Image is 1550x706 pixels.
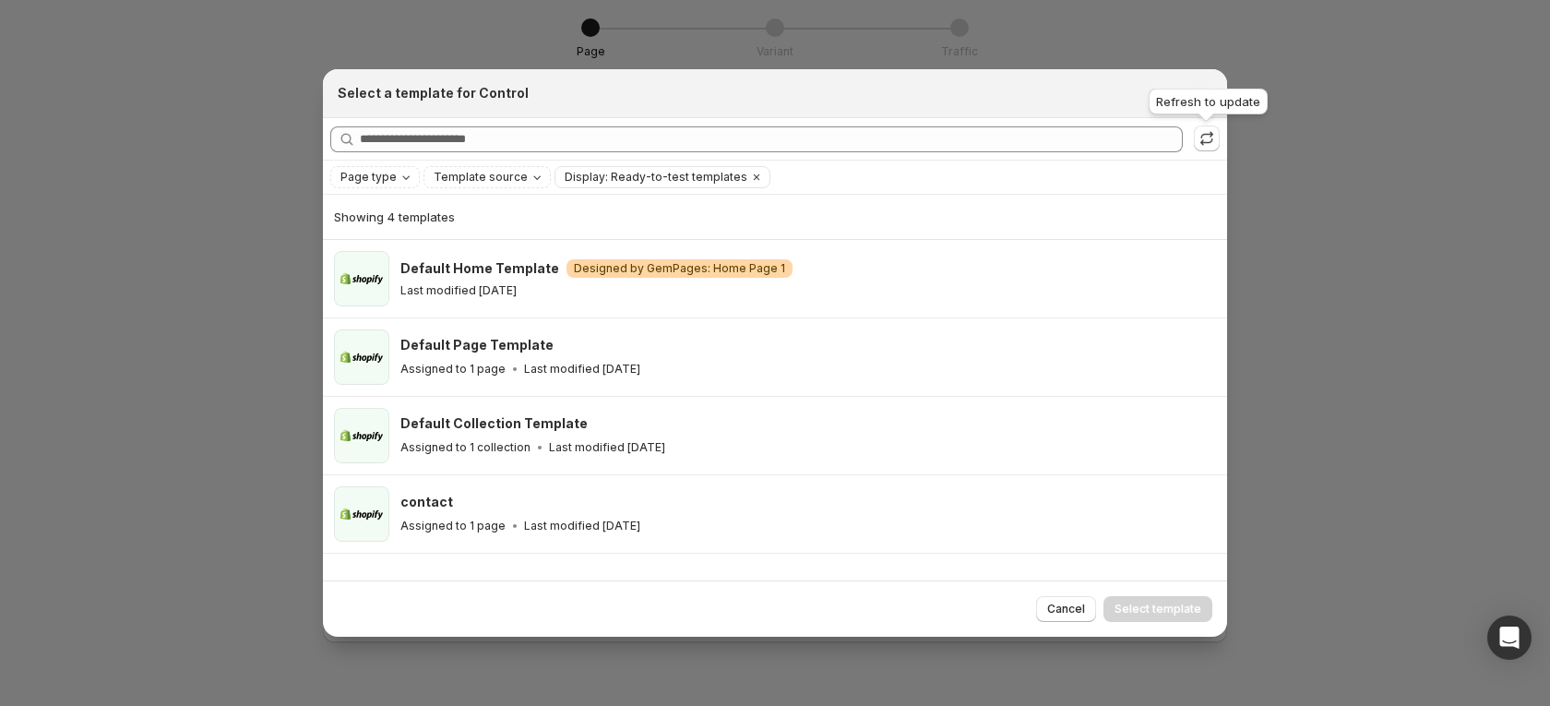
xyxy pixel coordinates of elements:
[565,170,747,185] span: Display: Ready-to-test templates
[400,414,588,433] h3: Default Collection Template
[400,440,531,455] p: Assigned to 1 collection
[334,329,389,385] img: Default Page Template
[524,362,640,377] p: Last modified [DATE]
[1047,602,1085,616] span: Cancel
[1487,616,1532,660] div: Open Intercom Messenger
[334,486,389,542] img: contact
[574,261,785,276] span: Designed by GemPages: Home Page 1
[400,336,554,354] h3: Default Page Template
[334,251,389,306] img: Default Home Template
[338,84,529,102] h2: Select a template for Control
[549,440,665,455] p: Last modified [DATE]
[334,209,455,224] span: Showing 4 templates
[400,493,453,511] h3: contact
[400,362,506,377] p: Assigned to 1 page
[334,408,389,463] img: Default Collection Template
[340,170,397,185] span: Page type
[400,519,506,533] p: Assigned to 1 page
[555,167,747,187] button: Display: Ready-to-test templates
[331,167,419,187] button: Page type
[434,170,528,185] span: Template source
[1036,596,1096,622] button: Cancel
[400,259,559,278] h3: Default Home Template
[400,283,517,298] p: Last modified [DATE]
[424,167,550,187] button: Template source
[1190,80,1216,106] button: Close
[524,519,640,533] p: Last modified [DATE]
[747,167,766,187] button: Clear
